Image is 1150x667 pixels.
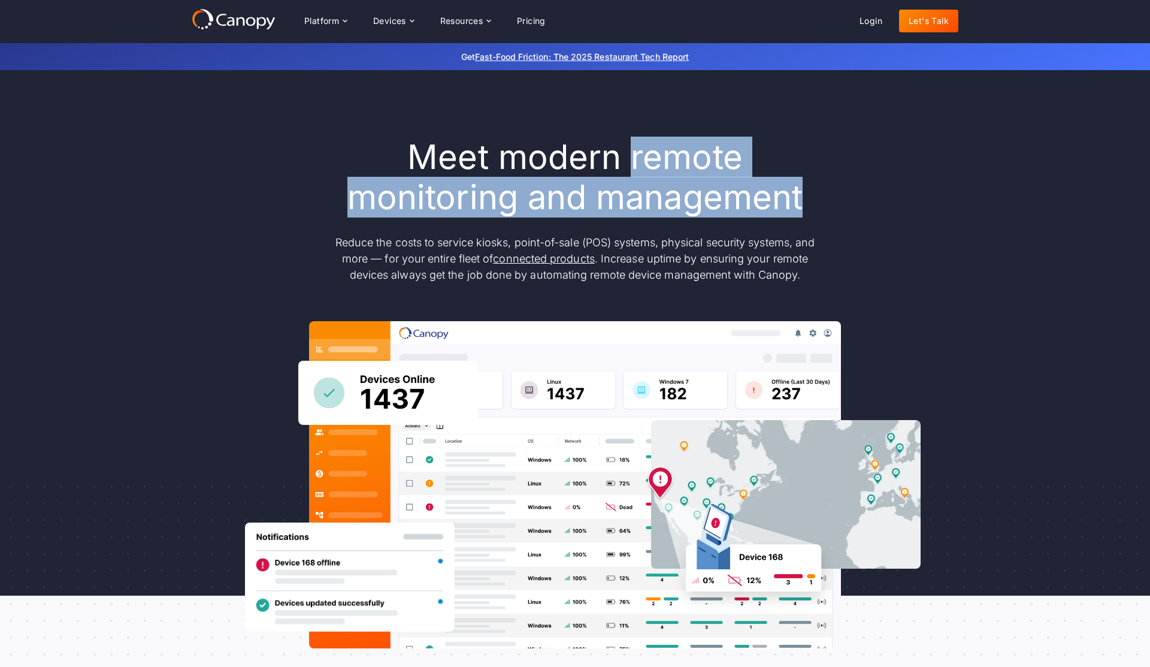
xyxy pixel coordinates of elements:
[431,9,500,33] div: Resources
[507,10,555,32] a: Pricing
[282,50,868,63] p: Get
[323,234,827,283] p: Reduce the costs to service kiosks, point-of-sale (POS) systems, physical security systems, and m...
[304,17,339,25] div: Platform
[298,361,478,425] img: Canopy sees how many devices are online
[475,52,689,62] a: Fast-Food Friction: The 2025 Restaurant Tech Report
[440,17,483,25] div: Resources
[323,137,827,218] h1: Meet modern remote monitoring and management
[899,10,958,32] a: Let's Talk
[373,17,406,25] div: Devices
[493,252,594,265] a: connected products
[364,9,423,33] div: Devices
[295,9,356,33] div: Platform
[850,10,892,32] a: Login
